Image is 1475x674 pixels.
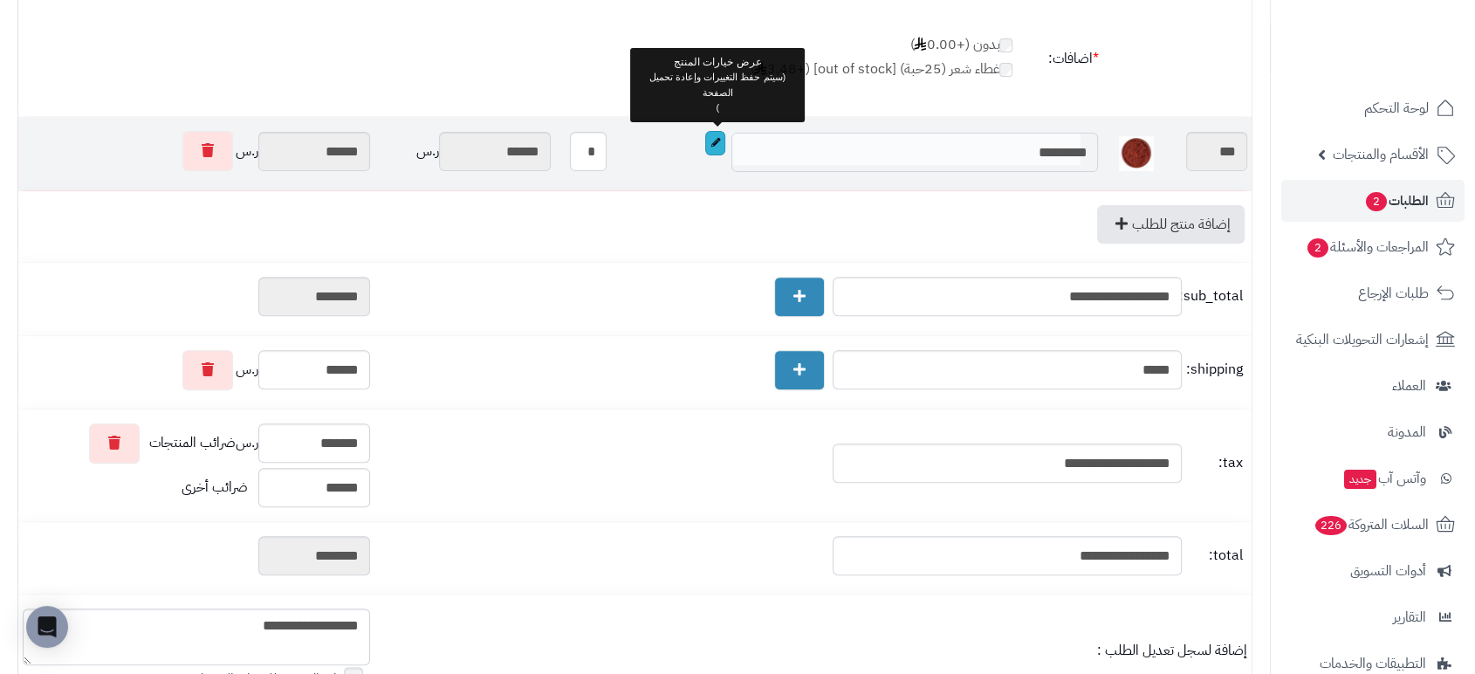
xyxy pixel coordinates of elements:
div: إضافة لسجل تعديل الطلب : [379,641,1247,661]
span: لوحة التحكم [1364,96,1429,120]
div: ر.س [23,350,370,390]
span: المدونة [1388,420,1426,444]
span: 2 [1366,192,1387,211]
span: ضرائب المنتجات [149,433,236,453]
span: ضرائب أخرى [182,476,248,497]
span: (سيتم حفظ التغييرات وإعادة تحميل الصفحة ) [649,72,786,112]
label: بدون (+0.00 ) [750,35,1012,55]
a: أدوات التسويق [1281,550,1465,592]
span: أدوات التسويق [1350,559,1426,583]
span: طلبات الإرجاع [1358,281,1429,306]
div: Open Intercom Messenger [26,606,68,648]
span: العملاء [1392,374,1426,398]
a: المراجعات والأسئلة2 [1281,226,1465,268]
span: المراجعات والأسئلة [1306,235,1429,259]
span: السلات المتروكة [1314,512,1429,537]
span: الطلبات [1364,189,1429,213]
span: 2 [1307,238,1328,258]
a: إضافة منتج للطلب [1097,205,1245,244]
div: ر.س [23,131,370,171]
input: بدون (+0.00) [999,38,1012,52]
input: غطاء شعر (25حبة) [out of stock] (+3.48) [999,63,1012,77]
a: الطلبات2 [1281,180,1465,222]
span: tax: [1186,453,1243,473]
span: جديد [1344,470,1376,489]
span: وآتس آب [1342,466,1426,491]
a: العملاء [1281,365,1465,407]
a: التقارير [1281,596,1465,638]
div: ر.س [23,423,370,464]
a: لوحة التحكم [1281,87,1465,129]
label: غطاء شعر (25حبة) [out of stock] (+3.48 ) [750,59,1012,79]
a: المدونة [1281,411,1465,453]
span: 226 [1315,516,1347,535]
a: السلات المتروكة226 [1281,504,1465,546]
div: عرض خيارات المنتج [630,48,805,122]
span: shipping: [1186,360,1243,380]
span: total: [1186,546,1243,566]
span: التقارير [1393,605,1426,629]
img: 1660148305-Mushat%20Red-40x40.jpg [1119,136,1154,171]
img: logo-2.png [1356,46,1458,83]
a: إشعارات التحويلات البنكية [1281,319,1465,361]
span: الأقسام والمنتجات [1333,142,1429,167]
div: ر.س [379,132,551,171]
span: sub_total: [1186,286,1243,306]
td: اضافات: [1012,21,1098,98]
span: إشعارات التحويلات البنكية [1296,327,1429,352]
a: طلبات الإرجاع [1281,272,1465,314]
a: وآتس آبجديد [1281,457,1465,499]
